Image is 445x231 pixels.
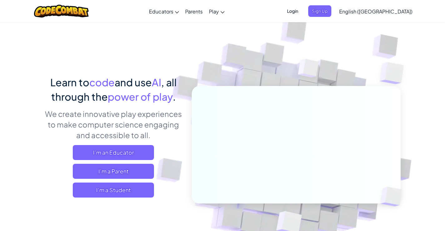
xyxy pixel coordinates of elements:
a: Parents [182,3,206,20]
span: English ([GEOGRAPHIC_DATA]) [339,8,413,15]
span: Play [209,8,219,15]
a: I'm an Educator [73,145,154,160]
a: English ([GEOGRAPHIC_DATA]) [336,3,416,20]
img: Overlap cubes [370,174,417,219]
span: Learn to [50,76,89,88]
span: Educators [149,8,173,15]
img: CodeCombat logo [34,5,89,18]
span: AI [152,76,161,88]
a: Play [206,3,228,20]
p: We create innovative play experiences to make computer science engaging and accessible to all. [45,108,182,140]
span: . [173,90,176,103]
img: Overlap cubes [286,47,331,93]
span: power of play [108,90,173,103]
span: and use [115,76,152,88]
a: I'm a Parent [73,164,154,179]
span: code [89,76,115,88]
button: I'm a Student [73,183,154,198]
img: Overlap cubes [367,47,421,100]
a: Educators [146,3,182,20]
button: Login [283,5,302,17]
button: Sign Up [308,5,331,17]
